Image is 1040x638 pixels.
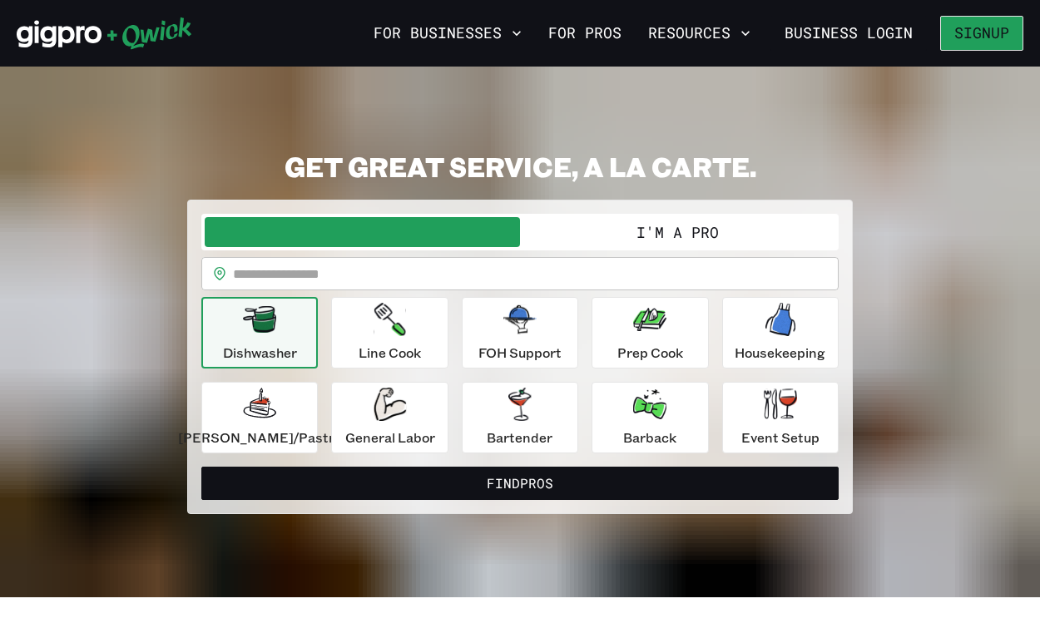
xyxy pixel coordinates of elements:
button: For Businesses [367,19,528,47]
p: FOH Support [478,343,562,363]
p: Bartender [487,428,552,448]
p: Event Setup [741,428,820,448]
button: Bartender [462,382,578,453]
button: Signup [940,16,1023,51]
button: Barback [592,382,708,453]
button: I'm a Pro [520,217,835,247]
p: Dishwasher [223,343,297,363]
p: Barback [623,428,676,448]
button: Event Setup [722,382,839,453]
button: FOH Support [462,297,578,368]
button: General Labor [331,382,448,453]
h2: GET GREAT SERVICE, A LA CARTE. [187,150,853,183]
button: [PERSON_NAME]/Pastry [201,382,318,453]
button: I'm a Business [205,217,520,247]
button: Prep Cook [592,297,708,368]
p: Prep Cook [617,343,683,363]
button: Housekeeping [722,297,839,368]
a: Business Login [770,16,927,51]
p: [PERSON_NAME]/Pastry [178,428,341,448]
button: Line Cook [331,297,448,368]
button: Dishwasher [201,297,318,368]
button: Resources [641,19,757,47]
button: FindPros [201,467,839,500]
p: General Labor [345,428,435,448]
a: For Pros [542,19,628,47]
p: Line Cook [359,343,421,363]
p: Housekeeping [735,343,825,363]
